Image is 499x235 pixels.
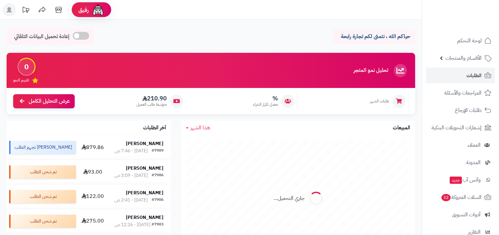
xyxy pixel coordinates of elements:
[152,197,163,203] div: #7906
[441,193,482,202] span: السلات المتروكة
[78,6,89,14] span: رفيق
[426,155,495,170] a: المدونة
[466,71,482,80] span: الطلبات
[79,184,107,209] td: 122.00
[29,97,70,105] span: عرض التحليل الكامل
[426,137,495,153] a: العملاء
[426,172,495,188] a: وآتس آبجديد
[426,33,495,49] a: لوحة التحكم
[143,125,166,131] h3: آخر الطلبات
[114,197,148,203] div: [DATE] - 2:41 ص
[152,148,163,154] div: #7989
[79,135,107,160] td: 879.86
[426,189,495,205] a: السلات المتروكة32
[449,175,481,184] span: وآتس آب
[126,214,163,221] strong: [PERSON_NAME]
[445,53,482,63] span: الأقسام والمنتجات
[468,140,481,150] span: العملاء
[426,85,495,101] a: المراجعات والأسئلة
[126,165,163,172] strong: [PERSON_NAME]
[79,209,107,233] td: 275.00
[9,215,76,228] div: تم شحن الطلب
[432,123,482,132] span: إشعارات التحويلات البنكية
[126,189,163,196] strong: [PERSON_NAME]
[338,33,410,40] p: حياكم الله ، نتمنى لكم تجارة رابحة
[9,141,76,154] div: [PERSON_NAME] تجهيز الطلب
[152,222,163,228] div: #7983
[253,102,278,107] span: معدل تكرار الشراء
[393,125,410,131] h3: المبيعات
[452,210,481,219] span: أدوات التسويق
[426,207,495,223] a: أدوات التسويق
[426,68,495,83] a: الطلبات
[152,172,163,179] div: #7986
[457,36,482,45] span: لوحة التحكم
[17,3,34,18] a: تحديثات المنصة
[186,124,210,132] a: هذا الشهر
[354,68,388,74] h3: تحليل نمو المتجر
[91,3,105,16] img: ai-face.png
[253,95,278,102] span: %
[454,15,493,29] img: logo-2.png
[426,102,495,118] a: طلبات الإرجاع
[137,95,167,102] span: 210.90
[274,195,305,202] div: جاري التحميل...
[114,148,148,154] div: [DATE] - 7:46 ص
[441,194,451,202] span: 32
[455,106,482,115] span: طلبات الإرجاع
[444,88,482,97] span: المراجعات والأسئلة
[370,98,389,104] span: طلبات الشهر
[79,160,107,184] td: 93.00
[114,172,148,179] div: [DATE] - 3:09 ص
[9,190,76,203] div: تم شحن الطلب
[13,94,75,108] a: عرض التحليل الكامل
[137,102,167,107] span: متوسط طلب العميل
[9,165,76,179] div: تم شحن الطلب
[13,77,29,83] span: تقييم النمو
[190,124,210,132] span: هذا الشهر
[114,222,150,228] div: [DATE] - 12:26 ص
[126,140,163,147] strong: [PERSON_NAME]
[426,120,495,136] a: إشعارات التحويلات البنكية
[14,33,69,40] span: إعادة تحميل البيانات التلقائي
[466,158,481,167] span: المدونة
[450,177,462,184] span: جديد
